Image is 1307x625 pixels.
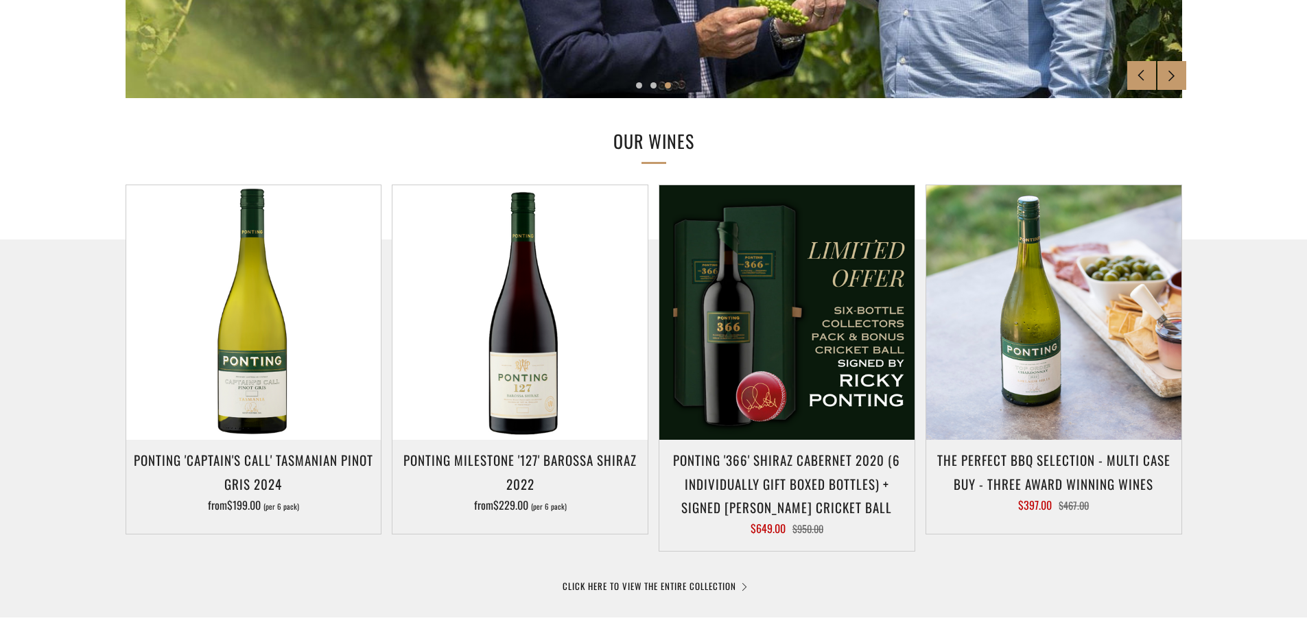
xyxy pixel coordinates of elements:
span: $397.00 [1018,497,1052,513]
span: (per 6 pack) [263,503,299,510]
a: The perfect BBQ selection - MULTI CASE BUY - Three award winning wines $397.00 $467.00 [926,448,1181,517]
span: (per 6 pack) [531,503,567,510]
span: $199.00 [227,497,261,513]
h2: OUR WINES [427,127,880,156]
h3: Ponting Milestone '127' Barossa Shiraz 2022 [399,448,641,495]
button: 1 [636,82,642,89]
a: Ponting Milestone '127' Barossa Shiraz 2022 from$229.00 (per 6 pack) [392,448,648,517]
button: 3 [665,82,671,89]
a: CLICK HERE TO VIEW THE ENTIRE COLLECTION [563,579,745,593]
span: $649.00 [751,520,786,536]
span: from [208,497,299,513]
span: $950.00 [792,521,823,536]
button: 2 [650,82,657,89]
h3: Ponting 'Captain's Call' Tasmanian Pinot Gris 2024 [133,448,375,495]
h3: The perfect BBQ selection - MULTI CASE BUY - Three award winning wines [933,448,1175,495]
a: Ponting 'Captain's Call' Tasmanian Pinot Gris 2024 from$199.00 (per 6 pack) [126,448,381,517]
span: $229.00 [493,497,528,513]
h3: Ponting '366' Shiraz Cabernet 2020 (6 individually gift boxed bottles) + SIGNED [PERSON_NAME] CRI... [666,448,908,519]
span: from [474,497,567,513]
span: $467.00 [1059,498,1089,512]
a: Ponting '366' Shiraz Cabernet 2020 (6 individually gift boxed bottles) + SIGNED [PERSON_NAME] CRI... [659,448,915,534]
